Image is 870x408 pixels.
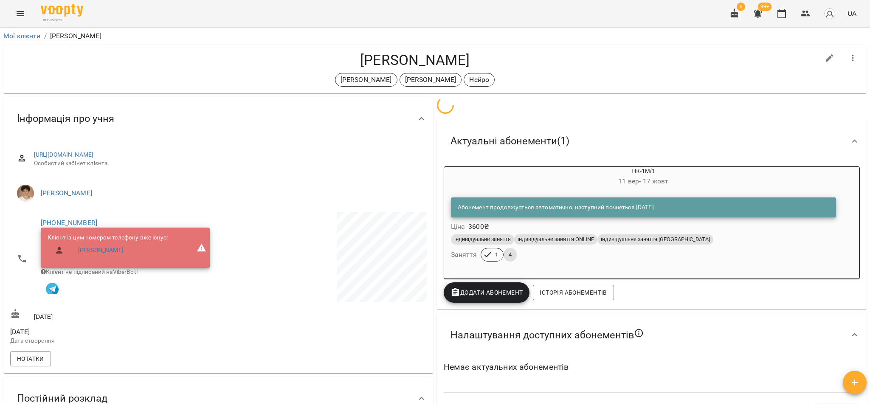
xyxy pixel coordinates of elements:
[50,31,101,41] p: [PERSON_NAME]
[847,9,856,18] span: UA
[618,177,668,185] span: 11 вер - 17 жовт
[451,221,465,233] h6: Ціна
[450,135,569,148] span: Актуальні абонементи ( 1 )
[444,167,843,187] div: НК-1М/1
[444,360,860,374] h6: Немає актуальних абонементів
[10,51,819,69] h4: [PERSON_NAME]
[48,234,168,262] ul: Клієнт із цим номером телефону вже існує:
[78,246,124,255] a: [PERSON_NAME]
[41,17,83,23] span: For Business
[17,185,34,202] img: Марина Кириченко
[533,285,614,300] button: Історія абонементів
[34,159,420,168] span: Особистий кабінет клієнта
[458,200,654,215] div: Абонемент продовжується автоматично, наступний почнеться [DATE]
[44,31,47,41] li: /
[451,236,514,243] span: індивідуальне заняття
[34,151,94,158] a: [URL][DOMAIN_NAME]
[405,75,456,85] p: [PERSON_NAME]
[504,251,517,259] span: 4
[451,249,477,261] h6: Заняття
[444,167,843,272] button: НК-1М/111 вер- 17 жовтАбонемент продовжується автоматично, наступний почнеться [DATE]Ціна3600₴інд...
[3,97,434,141] div: Інформація про учня
[634,328,644,338] svg: Якщо не обрано жодного, клієнт зможе побачити всі публічні абонементи
[737,3,745,11] span: 6
[464,73,495,87] div: Нейро
[8,307,218,323] div: [DATE]
[400,73,462,87] div: [PERSON_NAME]
[758,3,772,11] span: 99+
[597,236,713,243] span: індивідуальне заняття [GEOGRAPHIC_DATA]
[450,287,523,298] span: Додати Абонемент
[490,251,503,259] span: 1
[41,268,138,275] span: Клієнт не підписаний на ViberBot!
[437,119,867,163] div: Актуальні абонементи(1)
[10,3,31,24] button: Menu
[335,73,397,87] div: [PERSON_NAME]
[540,287,607,298] span: Історія абонементів
[41,276,64,299] button: Клієнт підписаний на VooptyBot
[10,351,51,366] button: Нотатки
[10,337,217,345] p: Дата створення
[17,112,114,125] span: Інформація про учня
[514,236,597,243] span: індивідуальне заняття ONLINE
[41,189,92,197] a: [PERSON_NAME]
[450,328,644,342] span: Налаштування доступних абонементів
[41,219,97,227] a: [PHONE_NUMBER]
[3,32,41,40] a: Мої клієнти
[341,75,392,85] p: [PERSON_NAME]
[844,6,860,21] button: UA
[824,8,836,20] img: avatar_s.png
[41,4,83,17] img: Voopty Logo
[3,31,867,41] nav: breadcrumb
[10,327,217,337] span: [DATE]
[46,283,59,295] img: Telegram
[469,75,489,85] p: Нейро
[17,354,44,364] span: Нотатки
[437,313,867,357] div: Налаштування доступних абонементів
[17,392,107,405] span: Постійний розклад
[468,222,489,232] p: 3600 ₴
[444,282,530,303] button: Додати Абонемент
